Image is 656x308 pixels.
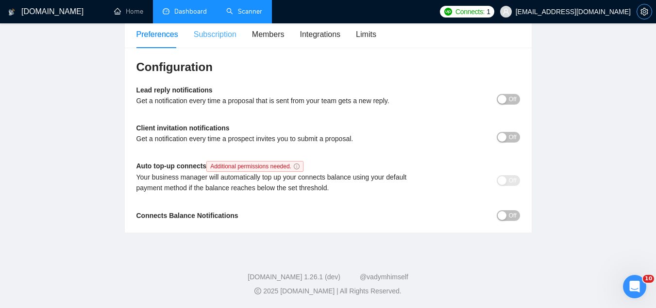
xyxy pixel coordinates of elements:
span: Additional permissions needed. [206,161,303,172]
span: user [503,8,509,15]
span: 1 [487,6,490,17]
a: [DOMAIN_NAME] 1.26.1 (dev) [248,273,340,281]
img: upwork-logo.png [444,8,452,16]
div: Preferences [136,28,178,40]
div: 2025 [DOMAIN_NAME] | All Rights Reserved. [8,286,648,296]
span: Off [509,132,517,143]
b: Connects Balance Notifications [136,212,238,219]
iframe: Intercom live chat [623,275,646,298]
span: info-circle [294,163,300,169]
a: setting [637,8,652,16]
a: dashboardDashboard [163,7,207,16]
h3: Configuration [136,59,520,75]
div: Get a notification every time a prospect invites you to submit a proposal. [136,133,424,144]
a: homeHome [114,7,143,16]
span: Off [509,210,517,221]
div: Integrations [300,28,341,40]
b: Auto top-up connects [136,162,307,170]
span: Off [509,94,517,105]
span: 10 [643,275,654,283]
div: Get a notification every time a proposal that is sent from your team gets a new reply. [136,95,424,106]
div: Limits [356,28,376,40]
button: setting [637,4,652,19]
span: Off [509,175,517,186]
img: logo [8,4,15,20]
a: searchScanner [226,7,262,16]
span: Connects: [455,6,485,17]
div: Your business manager will automatically top up your connects balance using your default payment ... [136,172,424,193]
b: Client invitation notifications [136,124,230,132]
div: Members [252,28,285,40]
div: Subscription [194,28,236,40]
span: copyright [254,288,261,294]
a: @vadymhimself [360,273,408,281]
b: Lead reply notifications [136,86,213,94]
